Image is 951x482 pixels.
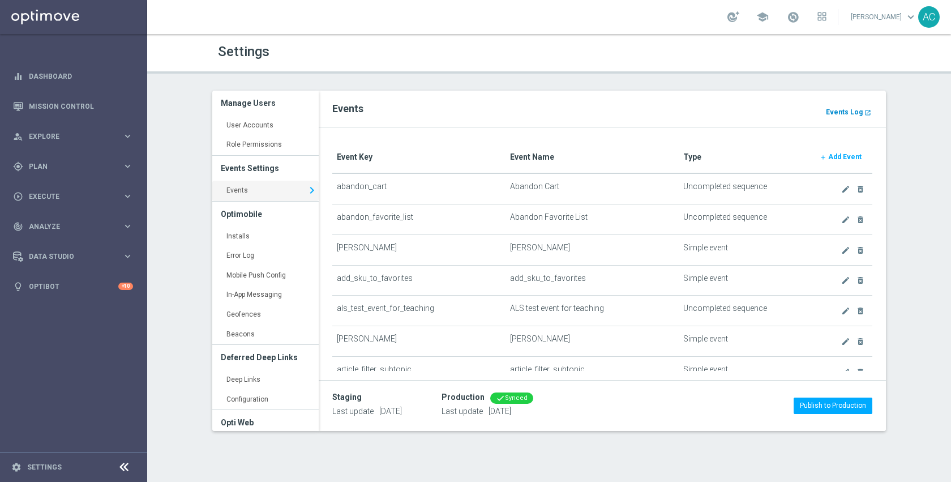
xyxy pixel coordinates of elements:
a: Dashboard [29,61,133,91]
button: Data Studio keyboard_arrow_right [12,252,134,261]
span: Plan [29,163,122,170]
button: Publish to Production [794,398,872,413]
i: launch [864,109,871,116]
th: Type [679,141,809,173]
span: [DATE] [489,407,511,416]
button: person_search Explore keyboard_arrow_right [12,132,134,141]
i: create [841,185,850,194]
button: play_circle_outline Execute keyboard_arrow_right [12,192,134,201]
i: play_circle_outline [13,191,23,202]
i: keyboard_arrow_right [122,251,133,262]
a: Mobile Push Config [212,266,319,286]
i: keyboard_arrow_right [122,221,133,232]
td: Simple event [679,356,809,387]
i: delete_forever [856,246,865,255]
td: add_sku_to_favorites [332,265,506,296]
td: [PERSON_NAME] [332,234,506,265]
button: track_changes Analyze keyboard_arrow_right [12,222,134,231]
div: Production [442,393,485,402]
td: als_test_event_for_teaching [332,296,506,326]
i: equalizer [13,71,23,82]
a: Beacons [212,325,319,345]
a: Events [212,181,319,201]
button: gps_fixed Plan keyboard_arrow_right [12,162,134,171]
a: Configuration [212,390,319,410]
td: Uncompleted sequence [679,173,809,204]
i: track_changes [13,221,23,232]
a: Deep Links [212,370,319,390]
h2: Events [332,102,872,116]
i: delete_forever [856,368,865,377]
td: article_filter_subtopic [332,356,506,387]
i: keyboard_arrow_right [122,191,133,202]
td: abandon_cart [332,173,506,204]
th: Event Key [332,141,506,173]
p: Last update [332,406,402,416]
a: In-App Messaging [212,285,319,305]
span: [DATE] [379,407,402,416]
a: [PERSON_NAME]keyboard_arrow_down [850,8,918,25]
a: Geofences [212,305,319,325]
td: Simple event [679,326,809,357]
span: keyboard_arrow_down [905,11,917,23]
td: Simple event [679,234,809,265]
span: Data Studio [29,253,122,260]
button: lightbulb Optibot +10 [12,282,134,291]
i: delete_forever [856,185,865,194]
div: Analyze [13,221,122,232]
td: Abandon Favorite List [506,204,679,235]
a: Optibot [29,271,118,301]
i: settings [11,462,22,472]
td: [PERSON_NAME] [506,326,679,357]
span: school [756,11,769,23]
a: Role Permissions [212,135,319,155]
div: Execute [13,191,122,202]
i: delete_forever [856,276,865,285]
a: Mission Control [29,91,133,121]
td: Abandon Cart [506,173,679,204]
i: add [820,154,826,161]
td: Uncompleted sequence [679,204,809,235]
h3: Deferred Deep Links [221,345,310,370]
div: Plan [13,161,122,172]
h1: Settings [218,44,541,60]
i: create [841,306,850,315]
a: User Accounts [212,116,319,136]
b: Add Event [828,153,862,161]
i: create [841,337,850,346]
i: keyboard_arrow_right [122,131,133,142]
td: article_filter_subtopic [506,356,679,387]
a: Installs [212,227,319,247]
h3: Opti Web [221,410,310,435]
i: create [841,368,850,377]
span: Synced [505,394,528,402]
a: Settings [27,464,62,471]
i: done [496,394,505,403]
td: Uncompleted sequence [679,296,809,326]
span: Execute [29,193,122,200]
span: Analyze [29,223,122,230]
td: Simple event [679,265,809,296]
div: Staging [332,393,362,402]
h3: Manage Users [221,91,310,116]
i: delete_forever [856,215,865,224]
i: delete_forever [856,306,865,315]
button: equalizer Dashboard [12,72,134,81]
td: [PERSON_NAME] [332,326,506,357]
i: lightbulb [13,281,23,292]
i: create [841,276,850,285]
td: ALS test event for teaching [506,296,679,326]
button: Mission Control [12,102,134,111]
h3: Events Settings [221,156,310,181]
b: Events Log [826,108,863,116]
i: keyboard_arrow_right [122,161,133,172]
p: Last update [442,406,533,416]
td: [PERSON_NAME] [506,234,679,265]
